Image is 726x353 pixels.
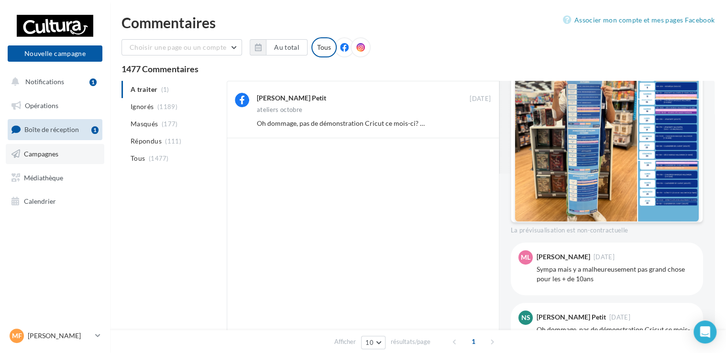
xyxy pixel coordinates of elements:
div: 1 [89,78,97,86]
span: Afficher [334,337,356,346]
div: Tous [311,37,337,57]
a: Opérations [6,96,104,116]
span: MF [12,331,22,341]
div: 1477 Commentaires [121,65,715,73]
button: Nouvelle campagne [8,45,102,62]
span: [DATE] [470,95,491,103]
a: Boîte de réception1 [6,119,104,140]
span: 1 [466,334,481,349]
button: Au total [250,39,308,55]
span: Choisir une page ou un compte [130,43,226,51]
span: (1189) [157,103,177,110]
p: [PERSON_NAME] [28,331,91,341]
div: La prévisualisation est non-contractuelle [511,222,703,235]
button: 10 [361,336,385,349]
span: (1477) [149,154,169,162]
span: Ml [521,253,530,262]
button: Notifications 1 [6,72,100,92]
span: (177) [162,120,178,128]
span: Répondus [131,136,162,146]
a: MF [PERSON_NAME] [8,327,102,345]
span: [DATE] [594,254,615,260]
div: 1 [91,126,99,134]
a: Médiathèque [6,168,104,188]
span: Tous [131,154,145,163]
span: résultats/page [391,337,430,346]
span: Oh dommage, pas de démonstration Cricut ce mois-ci? Merci ☺️ [257,119,447,127]
span: Opérations [25,101,58,110]
div: [PERSON_NAME] [537,254,590,260]
div: Sympa mais y a malheureusement pas grand chose pour les + de 10ans [537,265,695,284]
span: Médiathèque [24,173,63,181]
div: Commentaires [121,15,715,30]
a: Campagnes [6,144,104,164]
div: ateliers octobre [257,107,302,113]
span: 10 [365,339,374,346]
span: Boîte de réception [24,125,79,133]
a: Associer mon compte et mes pages Facebook [563,14,715,26]
div: Oh dommage, pas de démonstration Cricut ce mois-ci? Merci ☺️ [537,325,695,344]
span: Notifications [25,77,64,86]
span: Calendrier [24,197,56,205]
div: Open Intercom Messenger [693,320,716,343]
span: Campagnes [24,150,58,158]
div: [PERSON_NAME] Petit [537,314,606,320]
span: Masqués [131,119,158,129]
div: [PERSON_NAME] Petit [257,93,326,103]
a: Calendrier [6,191,104,211]
button: Au total [266,39,308,55]
button: Choisir une page ou un compte [121,39,242,55]
span: NS [521,313,530,322]
span: Ignorés [131,102,154,111]
span: (111) [165,137,181,145]
span: [DATE] [609,314,630,320]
